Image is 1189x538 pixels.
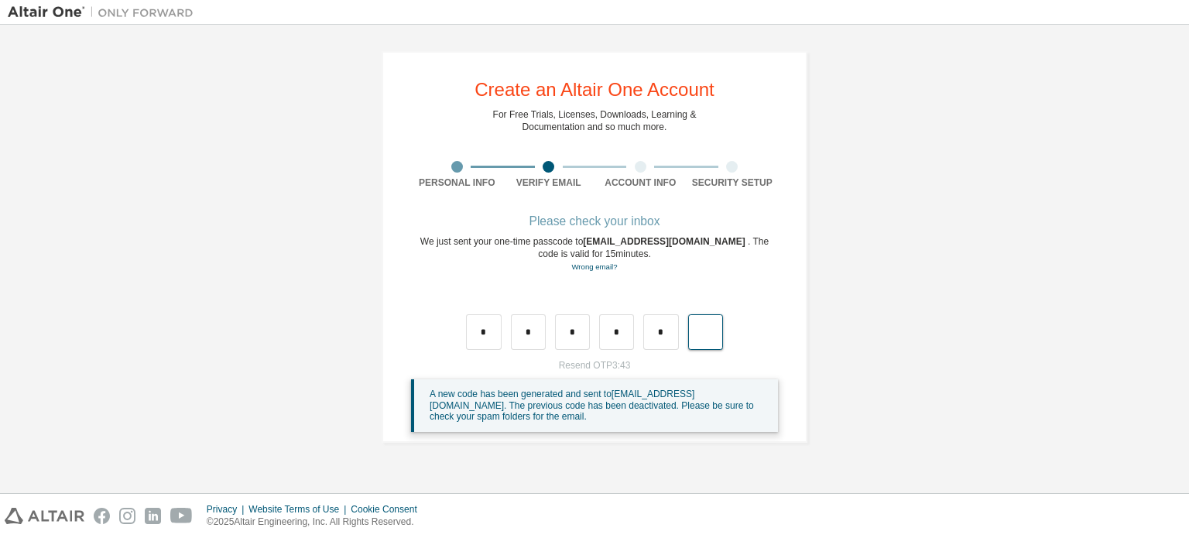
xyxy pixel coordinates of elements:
[503,176,595,189] div: Verify Email
[411,217,778,226] div: Please check your inbox
[207,516,427,529] p: © 2025 Altair Engineering, Inc. All Rights Reserved.
[207,503,248,516] div: Privacy
[411,176,503,189] div: Personal Info
[493,108,697,133] div: For Free Trials, Licenses, Downloads, Learning & Documentation and so much more.
[119,508,135,524] img: instagram.svg
[170,508,193,524] img: youtube.svg
[351,503,426,516] div: Cookie Consent
[583,236,748,247] span: [EMAIL_ADDRESS][DOMAIN_NAME]
[475,81,714,99] div: Create an Altair One Account
[94,508,110,524] img: facebook.svg
[145,508,161,524] img: linkedin.svg
[430,389,754,422] span: A new code has been generated and sent to [EMAIL_ADDRESS][DOMAIN_NAME] . The previous code has be...
[5,508,84,524] img: altair_logo.svg
[8,5,201,20] img: Altair One
[248,503,351,516] div: Website Terms of Use
[594,176,687,189] div: Account Info
[411,235,778,273] div: We just sent your one-time passcode to . The code is valid for 15 minutes.
[687,176,779,189] div: Security Setup
[571,262,617,271] a: Go back to the registration form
